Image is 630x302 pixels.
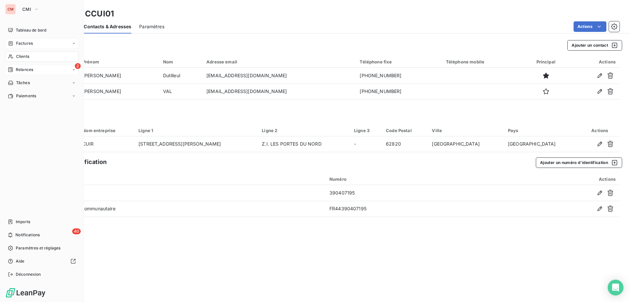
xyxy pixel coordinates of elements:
div: Ligne 1 [138,128,254,133]
div: Téléphone fixe [360,59,438,64]
a: Aide [5,256,78,267]
div: Nom entreprise [82,128,131,133]
span: Imports [16,219,30,225]
div: Ville [432,128,500,133]
td: VAL [159,83,203,99]
span: Tâches [16,80,30,86]
div: Actions [508,176,616,182]
div: Nom [163,59,199,64]
td: [EMAIL_ADDRESS][DOMAIN_NAME] [202,68,356,83]
div: Actions [573,59,616,64]
td: [GEOGRAPHIC_DATA] [428,136,504,152]
td: [EMAIL_ADDRESS][DOMAIN_NAME] [202,83,356,99]
div: Code Postal [386,128,424,133]
h3: CUIR - CCUI01 [58,8,114,20]
span: 40 [72,228,81,234]
span: Factures [16,40,33,46]
td: Numéro de TVA intracommunautaire [31,201,325,217]
button: Ajouter un numéro d’identification [536,157,622,168]
div: CM [5,4,16,14]
div: Ligne 3 [354,128,378,133]
img: Logo LeanPay [5,288,46,298]
div: Pays [508,128,576,133]
div: Téléphone mobile [446,59,518,64]
td: 390407195 [325,185,504,201]
td: 62820 [382,136,428,152]
span: Paramètres [139,23,164,30]
div: Type [35,176,322,182]
div: Principal [526,59,565,64]
td: FR44390407195 [325,201,504,217]
td: Z.I. LES PORTES DU NORD [258,136,350,152]
div: Actions [584,128,616,133]
span: Notifications [15,232,40,238]
td: [PERSON_NAME] [79,68,159,83]
span: Aide [16,258,25,264]
span: Paiements [16,93,36,99]
td: SIREN [31,185,325,201]
div: Adresse email [206,59,352,64]
td: - [350,136,382,152]
span: Paramètres et réglages [16,245,60,251]
button: Ajouter un contact [567,40,622,51]
td: CUIR [78,136,135,152]
span: Déconnexion [16,271,41,277]
td: [PERSON_NAME] [79,83,159,99]
span: Tableau de bord [16,27,46,33]
span: Relances [16,67,33,73]
span: CMI [22,7,31,12]
td: [GEOGRAPHIC_DATA] [504,136,580,152]
td: [PHONE_NUMBER] [356,68,442,83]
td: [STREET_ADDRESS][PERSON_NAME] [135,136,258,152]
button: Actions [574,21,606,32]
div: Ligne 2 [262,128,346,133]
span: Clients [16,54,29,59]
div: Open Intercom Messenger [608,280,623,295]
div: Prénom [83,59,155,64]
span: Contacts & Adresses [84,23,131,30]
span: 2 [75,63,81,69]
div: Numéro [329,176,500,182]
td: Dutilleul [159,68,203,83]
td: [PHONE_NUMBER] [356,83,442,99]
